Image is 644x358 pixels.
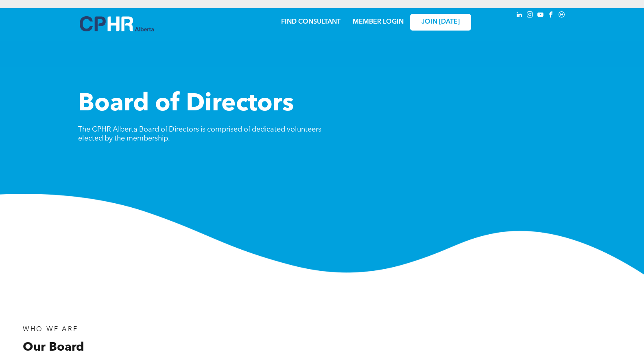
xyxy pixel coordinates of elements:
[23,341,84,354] span: Our Board
[421,18,460,26] span: JOIN [DATE]
[281,19,341,25] a: FIND CONSULTANT
[23,326,78,333] span: WHO WE ARE
[78,126,321,142] span: The CPHR Alberta Board of Directors is comprised of dedicated volunteers elected by the membership.
[547,10,556,21] a: facebook
[410,14,471,31] a: JOIN [DATE]
[353,19,404,25] a: MEMBER LOGIN
[526,10,535,21] a: instagram
[536,10,545,21] a: youtube
[515,10,524,21] a: linkedin
[557,10,566,21] a: Social network
[78,92,294,116] span: Board of Directors
[80,16,154,31] img: A blue and white logo for cp alberta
